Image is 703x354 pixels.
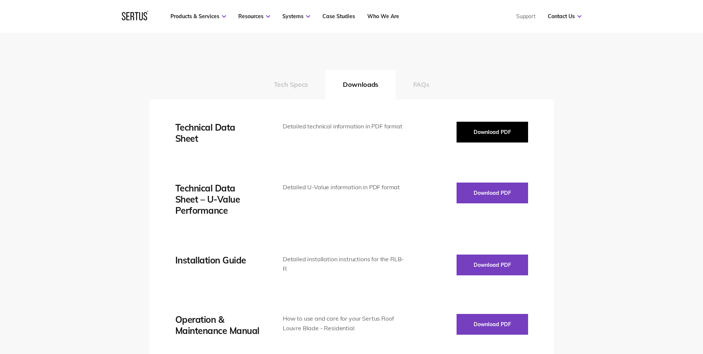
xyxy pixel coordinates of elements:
[457,255,528,275] button: Download PDF
[283,314,405,333] div: How to use and care for your Sertus Roof Louvre Blade - Residential
[256,70,325,99] button: Tech Specs
[457,314,528,335] button: Download PDF
[170,13,226,20] a: Products & Services
[457,183,528,203] button: Download PDF
[175,255,261,266] div: Installation Guide
[396,70,447,99] button: FAQs
[238,13,270,20] a: Resources
[322,13,355,20] a: Case Studies
[175,314,261,336] div: Operation & Maintenance Manual
[175,183,261,216] div: Technical Data Sheet – U-Value Performance
[175,122,261,144] div: Technical Data Sheet
[283,255,405,273] div: Detailed installation instructions for the RLB-R
[548,13,581,20] a: Contact Us
[283,122,405,131] div: Detailed technical information in PDF format
[282,13,310,20] a: Systems
[457,122,528,142] button: Download PDF
[570,268,703,354] iframe: Chat Widget
[367,13,399,20] a: Who We Are
[283,183,405,192] div: Detailed U-Value information in PDF format
[516,13,535,20] a: Support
